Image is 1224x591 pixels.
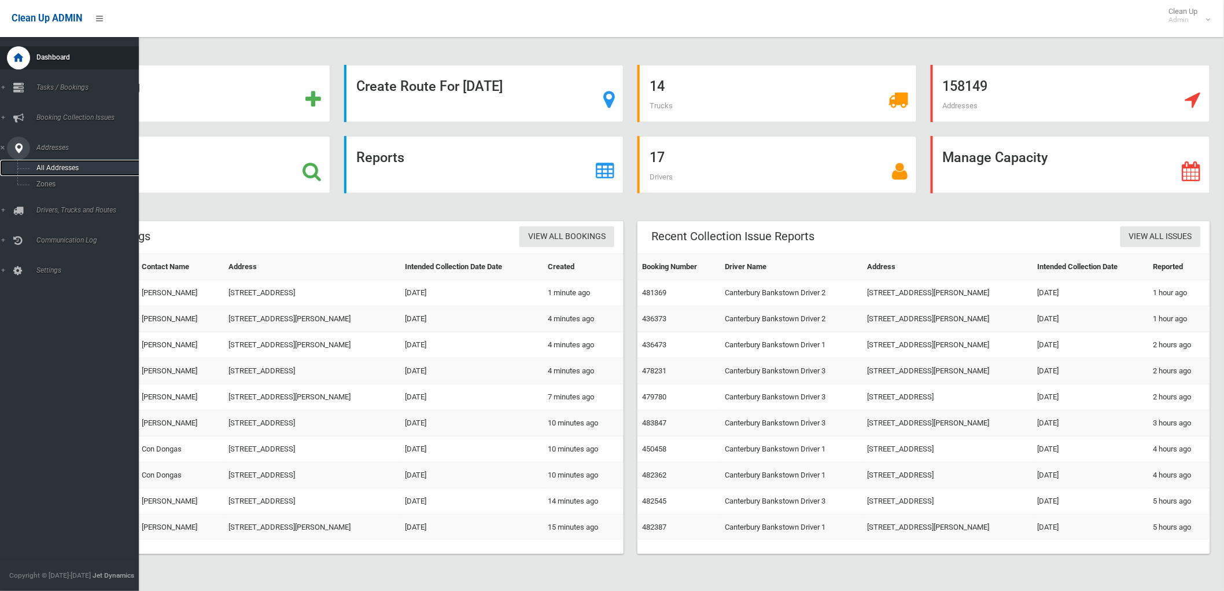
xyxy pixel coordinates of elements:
td: 4 minutes ago [544,358,624,384]
th: Driver Name [721,254,863,280]
span: Trucks [650,101,673,110]
td: 7 minutes ago [544,384,624,410]
a: 14 Trucks [637,65,917,122]
th: Intended Collection Date Date [400,254,543,280]
strong: Jet Dynamics [93,571,134,579]
th: Contact Name [137,254,224,280]
span: Zones [33,180,139,188]
td: 2 hours ago [1149,358,1210,384]
td: [DATE] [400,462,543,489]
td: [DATE] [400,384,543,410]
span: Settings [33,266,149,274]
td: [DATE] [1033,306,1149,332]
td: 14 minutes ago [544,489,624,515]
a: 482362 [642,471,666,479]
td: Con Dongas [137,462,224,489]
td: Canterbury Bankstown Driver 1 [721,515,863,541]
td: [STREET_ADDRESS][PERSON_NAME] [863,332,1033,358]
a: 482545 [642,497,666,505]
a: 478231 [642,366,666,375]
td: [DATE] [1033,384,1149,410]
td: [DATE] [400,358,543,384]
span: Addresses [943,101,978,110]
small: Admin [1169,16,1198,24]
td: [PERSON_NAME] [137,489,224,515]
td: [PERSON_NAME] [137,280,224,306]
strong: Create Route For [DATE] [356,78,503,94]
td: [DATE] [400,515,543,541]
td: Con Dongas [137,436,224,462]
td: [DATE] [1033,280,1149,306]
td: [DATE] [1033,462,1149,489]
td: Canterbury Bankstown Driver 1 [721,332,863,358]
td: Canterbury Bankstown Driver 3 [721,489,863,515]
a: View All Issues [1120,226,1201,248]
th: Created [544,254,624,280]
td: 10 minutes ago [544,436,624,462]
td: 2 hours ago [1149,332,1210,358]
td: [STREET_ADDRESS] [224,462,401,489]
a: 436473 [642,340,666,349]
span: Clean Up ADMIN [12,13,82,24]
td: Canterbury Bankstown Driver 1 [721,436,863,462]
td: 3 hours ago [1149,410,1210,436]
td: [STREET_ADDRESS] [224,489,401,515]
td: [PERSON_NAME] [137,410,224,436]
td: [STREET_ADDRESS][PERSON_NAME] [224,384,401,410]
td: [DATE] [1033,410,1149,436]
td: [DATE] [400,489,543,515]
td: [STREET_ADDRESS][PERSON_NAME] [224,306,401,332]
td: [DATE] [1033,489,1149,515]
td: [STREET_ADDRESS][PERSON_NAME] [863,410,1033,436]
td: [STREET_ADDRESS][PERSON_NAME] [224,515,401,541]
header: Recent Collection Issue Reports [637,225,828,248]
a: Manage Capacity [931,136,1210,193]
td: 4 minutes ago [544,306,624,332]
td: [DATE] [400,410,543,436]
td: [STREET_ADDRESS] [863,384,1033,410]
td: [DATE] [1033,332,1149,358]
strong: Manage Capacity [943,149,1048,166]
a: 482387 [642,523,666,531]
a: View All Bookings [519,226,614,248]
span: Copyright © [DATE]-[DATE] [9,571,91,579]
td: 4 minutes ago [544,332,624,358]
td: [DATE] [400,332,543,358]
td: [PERSON_NAME] [137,306,224,332]
a: 479780 [642,392,666,401]
span: Communication Log [33,236,149,244]
td: [STREET_ADDRESS] [224,410,401,436]
td: [DATE] [400,436,543,462]
td: [STREET_ADDRESS][PERSON_NAME] [863,306,1033,332]
td: [STREET_ADDRESS] [863,489,1033,515]
a: Reports [344,136,624,193]
td: Canterbury Bankstown Driver 3 [721,358,863,384]
span: Tasks / Bookings [33,83,149,91]
td: 10 minutes ago [544,462,624,489]
td: 1 minute ago [544,280,624,306]
td: [STREET_ADDRESS] [224,280,401,306]
td: [DATE] [1033,436,1149,462]
a: Add Booking [51,65,330,122]
a: Create Route For [DATE] [344,65,624,122]
a: 481369 [642,288,666,297]
span: Drivers, Trucks and Routes [33,206,149,214]
span: Addresses [33,144,149,152]
td: [DATE] [400,306,543,332]
th: Address [224,254,401,280]
td: [STREET_ADDRESS][PERSON_NAME] [863,358,1033,384]
span: Clean Up [1163,7,1210,24]
th: Booking Number [637,254,721,280]
td: [PERSON_NAME] [137,332,224,358]
span: Dashboard [33,53,149,61]
td: 5 hours ago [1149,515,1210,541]
td: [STREET_ADDRESS][PERSON_NAME] [863,280,1033,306]
strong: 158149 [943,78,988,94]
td: 10 minutes ago [544,410,624,436]
span: Drivers [650,172,673,181]
td: [STREET_ADDRESS] [224,358,401,384]
a: 483847 [642,419,666,427]
td: Canterbury Bankstown Driver 3 [721,410,863,436]
td: [PERSON_NAME] [137,358,224,384]
strong: 14 [650,78,665,94]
